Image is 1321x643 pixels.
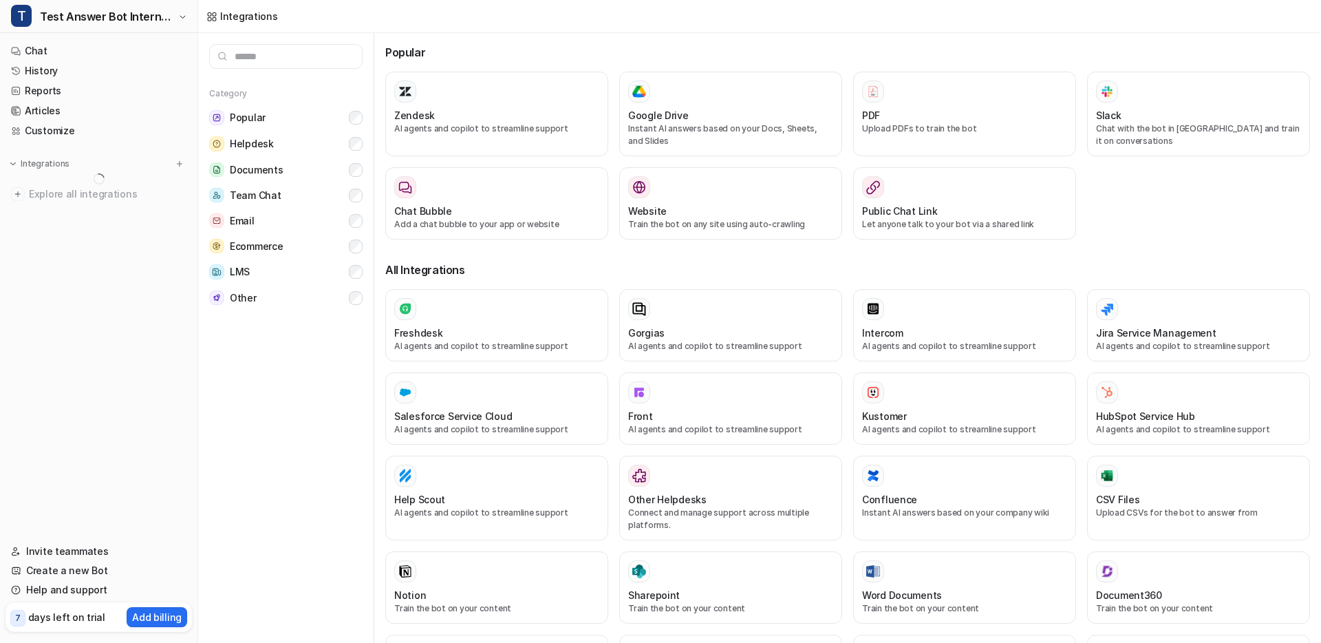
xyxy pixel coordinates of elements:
[1096,492,1139,507] h3: CSV Files
[1096,108,1121,123] h3: Slack
[398,565,412,578] img: Notion
[628,218,833,231] p: Train the bot on any site using auto-crawling
[230,189,281,202] span: Team Chat
[6,157,74,171] button: Integrations
[127,607,187,627] button: Add billing
[394,326,442,340] h3: Freshdesk
[1100,565,1114,578] img: Document360
[385,167,608,240] button: Chat BubbleAdd a chat bubble to your app or website
[206,9,278,23] a: Integrations
[619,72,842,156] button: Google DriveGoogle DriveInstant AI answers based on your Docs, Sheets, and Slides
[398,469,412,483] img: Help Scout
[853,289,1076,361] button: IntercomAI agents and copilot to streamline support
[6,542,192,561] a: Invite teammates
[1100,469,1114,483] img: CSV Files
[385,262,1310,278] h3: All Integrations
[862,492,917,507] h3: Confluence
[394,108,435,123] h3: Zendesk
[628,409,653,423] h3: Front
[6,101,192,120] a: Articles
[394,602,599,615] p: Train the bot on your content
[394,204,452,218] h3: Chat Bubble
[230,137,274,151] span: Helpdesk
[385,44,1310,61] h3: Popular
[230,291,257,305] span: Other
[385,551,608,624] button: NotionNotionTrain the bot on your content
[40,7,175,26] span: Test Answer Bot Internal v1
[632,565,646,578] img: Sharepoint
[628,204,667,218] h3: Website
[1096,123,1301,147] p: Chat with the bot in [GEOGRAPHIC_DATA] and train it on conversations
[853,72,1076,156] button: PDFPDFUpload PDFs to train the bot
[398,386,412,399] img: Salesforce Service Cloud
[1087,372,1310,445] button: HubSpot Service HubHubSpot Service HubAI agents and copilot to streamline support
[619,289,842,361] button: GorgiasAI agents and copilot to streamline support
[632,180,646,194] img: Website
[209,182,363,208] button: Team ChatTeam Chat
[1087,456,1310,540] button: CSV FilesCSV FilesUpload CSVs for the bot to answer from
[1087,289,1310,361] button: Jira Service ManagementAI agents and copilot to streamline support
[209,233,363,259] button: EcommerceEcommerce
[866,469,880,483] img: Confluence
[6,121,192,140] a: Customize
[385,72,608,156] button: ZendeskAI agents and copilot to streamline support
[209,208,363,233] button: EmailEmail
[862,409,907,423] h3: Kustomer
[619,167,842,240] button: WebsiteWebsiteTrain the bot on any site using auto-crawling
[6,61,192,81] a: History
[1096,588,1162,602] h3: Document360
[853,551,1076,624] button: Word DocumentsWord DocumentsTrain the bot on your content
[862,218,1067,231] p: Let anyone talk to your bot via a shared link
[619,551,842,624] button: SharepointSharepointTrain the bot on your content
[209,264,224,280] img: LMS
[628,340,833,352] p: AI agents and copilot to streamline support
[394,423,599,436] p: AI agents and copilot to streamline support
[230,163,283,177] span: Documents
[628,602,833,615] p: Train the bot on your content
[209,285,363,310] button: OtherOther
[1100,386,1114,399] img: HubSpot Service Hub
[11,187,25,201] img: explore all integrations
[862,326,903,340] h3: Intercom
[394,123,599,135] p: AI agents and copilot to streamline support
[866,565,880,578] img: Word Documents
[209,239,224,253] img: Ecommerce
[632,469,646,483] img: Other Helpdesks
[619,456,842,540] button: Other HelpdesksOther HelpdesksConnect and manage support across multiple platforms.
[628,507,833,531] p: Connect and manage support across multiple platforms.
[6,81,192,101] a: Reports
[6,580,192,600] a: Help and support
[209,131,363,157] button: HelpdeskHelpdesk
[209,110,224,125] img: Popular
[632,85,646,98] img: Google Drive
[15,612,21,624] p: 7
[6,185,192,204] a: Explore all integrations
[209,88,363,99] h5: Category
[209,213,224,228] img: Email
[394,507,599,519] p: AI agents and copilot to streamline support
[394,409,512,423] h3: Salesforce Service Cloud
[175,159,184,169] img: menu_add.svg
[862,108,880,123] h3: PDF
[619,372,842,445] button: FrontFrontAI agents and copilot to streamline support
[209,259,363,285] button: LMSLMS
[28,610,105,624] p: days left on trial
[853,456,1076,540] button: ConfluenceConfluenceInstant AI answers based on your company wiki
[132,610,182,624] p: Add billing
[862,423,1067,436] p: AI agents and copilot to streamline support
[230,240,283,253] span: Ecommerce
[220,9,278,23] div: Integrations
[209,291,224,305] img: Other
[394,218,599,231] p: Add a chat bubble to your app or website
[209,162,224,177] img: Documents
[1100,83,1114,99] img: Slack
[230,214,255,228] span: Email
[29,183,186,205] span: Explore all integrations
[1096,602,1301,615] p: Train the bot on your content
[866,85,880,98] img: PDF
[853,167,1076,240] button: Public Chat LinkLet anyone talk to your bot via a shared link
[209,136,224,151] img: Helpdesk
[1087,551,1310,624] button: Document360Document360Train the bot on your content
[209,157,363,182] button: DocumentsDocuments
[628,108,689,123] h3: Google Drive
